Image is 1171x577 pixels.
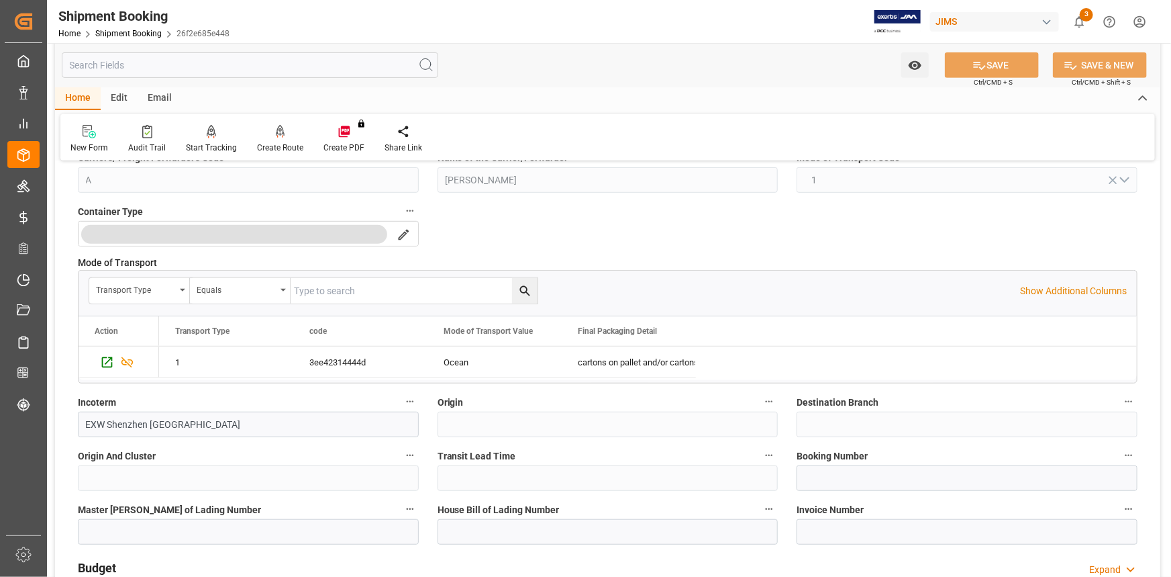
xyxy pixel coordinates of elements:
h2: Budget [78,559,116,577]
p: Show Additional Columns [1020,284,1127,298]
span: Mode of Transport [78,256,157,270]
span: Master [PERSON_NAME] of Lading Number [78,503,261,517]
button: Incoterm [401,393,419,410]
span: Origin [438,396,464,410]
span: Booking Number [797,449,868,463]
div: Home [55,87,101,110]
div: 1 [175,347,277,378]
button: Help Center [1094,7,1125,37]
button: Master [PERSON_NAME] of Lading Number [401,500,419,518]
a: Shipment Booking [95,29,162,38]
button: open menu [901,52,929,78]
button: show 3 new notifications [1064,7,1094,37]
a: Home [58,29,81,38]
span: Ctrl/CMD + Shift + S [1072,77,1131,87]
span: Final Packaging Detail [578,326,657,336]
button: Transit Lead Time [760,447,778,464]
span: 1 [805,173,823,187]
span: Transit Lead Time [438,449,516,463]
div: Press SPACE to select this row. [159,347,696,378]
button: Origin [760,393,778,410]
input: Search Fields [62,52,438,78]
span: Incoterm [78,396,116,410]
div: Email [138,87,182,110]
button: open menu [78,221,419,247]
div: Audit Trail [128,142,166,154]
button: Destination Branch [1120,393,1137,410]
button: menu-button [79,222,390,247]
span: code [309,326,327,336]
div: Press SPACE to select this row. [79,347,159,378]
button: Booking Number [1120,447,1137,464]
div: Shipment Booking [58,6,230,26]
button: search button [512,278,538,304]
div: JIMS [930,12,1059,32]
button: SAVE [945,52,1039,78]
button: open menu [797,167,1137,193]
span: Origin And Cluster [78,449,156,463]
div: Ocean [444,347,546,378]
div: 3ee42314444d [293,347,427,378]
button: SAVE & NEW [1053,52,1147,78]
div: Equals [197,281,276,296]
div: Edit [101,87,138,110]
div: Share Link [385,142,422,154]
button: open menu [89,278,190,304]
button: Invoice Number [1120,500,1137,518]
span: Mode of Transport Value [444,326,533,336]
button: House Bill of Lading Number [760,500,778,518]
div: New Form [70,142,108,154]
span: House Bill of Lading Number [438,503,560,517]
button: Origin And Cluster [401,447,419,464]
span: 3 [1080,8,1093,21]
span: Destination Branch [797,396,878,410]
button: open menu [190,278,291,304]
div: Action [95,326,118,336]
span: Container Type [78,205,143,219]
div: cartons on pallet and/or cartons floor loaded [578,347,680,378]
span: Transport Type [175,326,230,336]
div: Start Tracking [186,142,237,154]
div: Expand [1089,563,1121,577]
span: Invoice Number [797,503,864,517]
div: Transport Type [96,281,175,296]
button: JIMS [930,9,1064,34]
input: Type to search [291,278,538,304]
button: Container Type [401,202,419,220]
img: Exertis%20JAM%20-%20Email%20Logo.jpg_1722504956.jpg [874,10,921,34]
span: Ctrl/CMD + S [974,77,1013,87]
button: search button [390,222,418,247]
div: Create Route [257,142,303,154]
